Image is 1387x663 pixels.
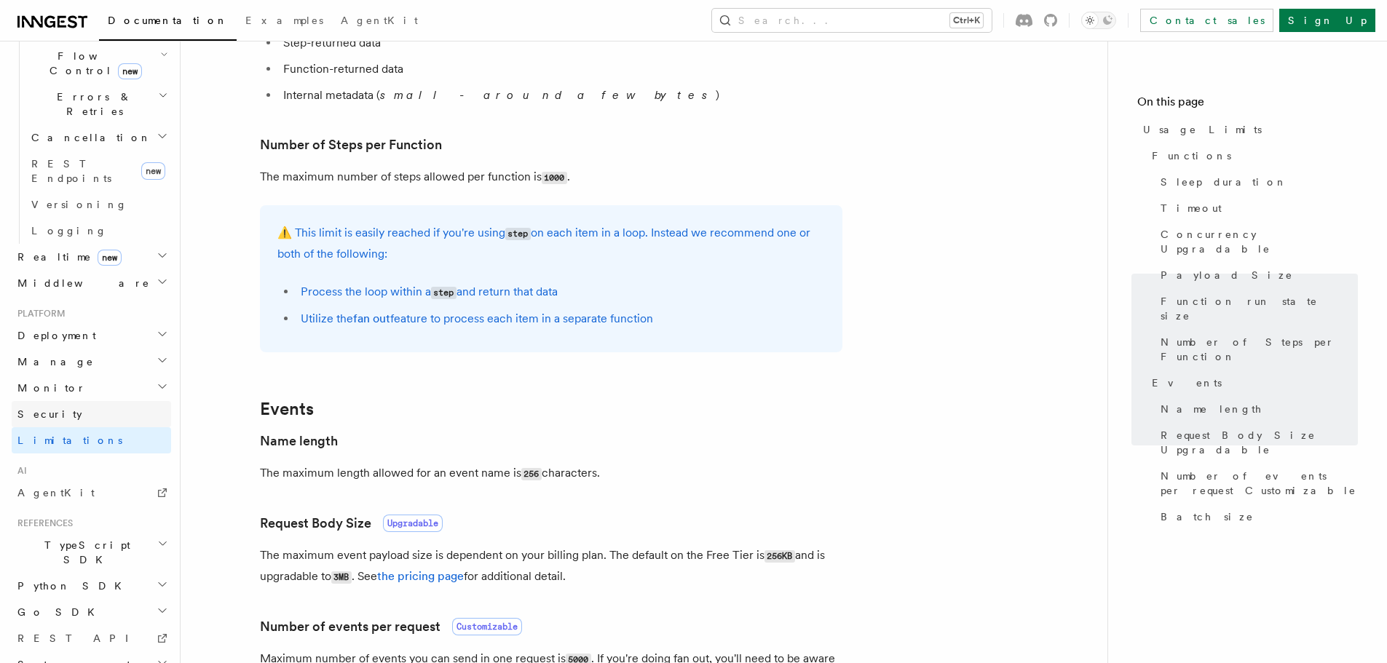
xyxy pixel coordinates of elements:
[12,480,171,506] a: AgentKit
[1155,288,1358,329] a: Function run state size
[296,309,825,329] li: Utilize the feature to process each item in a separate function
[1155,396,1358,422] a: Name length
[383,515,443,532] span: Upgradable
[25,90,158,119] span: Errors & Retries
[1279,9,1375,32] a: Sign Up
[1137,93,1358,116] h4: On this page
[17,408,82,420] span: Security
[25,191,171,218] a: Versioning
[1155,195,1358,221] a: Timeout
[12,532,171,573] button: TypeScript SDK
[260,431,338,451] a: Name length
[12,250,122,264] span: Realtime
[712,9,992,32] button: Search...Ctrl+K
[1161,428,1358,457] span: Request Body Size Upgradable
[1081,12,1116,29] button: Toggle dark mode
[764,550,795,563] code: 256KB
[12,322,171,349] button: Deployment
[377,569,464,583] a: the pricing page
[12,517,73,529] span: References
[1140,9,1273,32] a: Contact sales
[12,427,171,453] a: Limitations
[25,218,171,244] a: Logging
[108,15,228,26] span: Documentation
[542,172,567,184] code: 1000
[31,158,111,184] span: REST Endpoints
[12,276,150,290] span: Middleware
[1152,376,1222,390] span: Events
[1161,268,1293,282] span: Payload Size
[950,13,983,28] kbd: Ctrl+K
[1155,463,1358,504] a: Number of events per request Customizable
[505,228,531,240] code: step
[521,468,542,480] code: 256
[1161,402,1262,416] span: Name length
[260,135,442,155] a: Number of Steps per Function
[17,487,95,499] span: AgentKit
[260,463,842,484] p: The maximum length allowed for an event name is characters.
[31,225,107,237] span: Logging
[260,616,522,637] a: Number of events per requestCustomizable
[25,151,171,191] a: REST Endpointsnew
[237,4,332,39] a: Examples
[1161,201,1222,215] span: Timeout
[260,545,842,587] p: The maximum event payload size is dependent on your billing plan. The default on the Free Tier is...
[1161,294,1358,323] span: Function run state size
[12,401,171,427] a: Security
[260,399,314,419] a: Events
[353,311,390,325] a: fan out
[12,599,171,625] button: Go SDK
[12,573,171,599] button: Python SDK
[25,49,160,78] span: Flow Control
[12,375,171,401] button: Monitor
[31,199,127,210] span: Versioning
[277,223,825,264] p: ⚠️ This limit is easily reached if you're using on each item in a loop. Instead we recommend one ...
[99,4,237,41] a: Documentation
[25,124,171,151] button: Cancellation
[279,33,842,53] li: Step-returned data
[1155,329,1358,370] a: Number of Steps per Function
[431,287,457,299] code: step
[1155,504,1358,530] a: Batch size
[25,130,151,145] span: Cancellation
[1155,221,1358,262] a: Concurrency Upgradable
[98,250,122,266] span: new
[12,270,171,296] button: Middleware
[12,244,171,270] button: Realtimenew
[245,15,323,26] span: Examples
[1155,422,1358,463] a: Request Body Size Upgradable
[17,632,141,644] span: REST API
[380,88,716,102] em: small - around a few bytes
[12,579,130,593] span: Python SDK
[452,618,522,635] span: Customizable
[341,15,418,26] span: AgentKit
[25,43,171,84] button: Flow Controlnew
[1161,469,1358,498] span: Number of events per request Customizable
[12,538,157,567] span: TypeScript SDK
[1146,370,1358,396] a: Events
[1146,143,1358,169] a: Functions
[12,328,96,343] span: Deployment
[1161,227,1358,256] span: Concurrency Upgradable
[279,85,842,106] li: Internal metadata ( )
[279,59,842,79] li: Function-returned data
[331,571,352,584] code: 3MB
[1161,335,1358,364] span: Number of Steps per Function
[12,349,171,375] button: Manage
[12,308,66,319] span: Platform
[1155,169,1358,195] a: Sleep duration
[1143,122,1262,137] span: Usage Limits
[260,167,842,188] p: The maximum number of steps allowed per function is .
[12,381,86,395] span: Monitor
[1152,148,1231,163] span: Functions
[1161,175,1287,189] span: Sleep duration
[12,465,27,477] span: AI
[25,84,171,124] button: Errors & Retries
[1137,116,1358,143] a: Usage Limits
[118,63,142,79] span: new
[296,282,825,303] li: Process the loop within a and return that data
[17,434,122,446] span: Limitations
[141,162,165,180] span: new
[1155,262,1358,288] a: Payload Size
[1161,509,1254,524] span: Batch size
